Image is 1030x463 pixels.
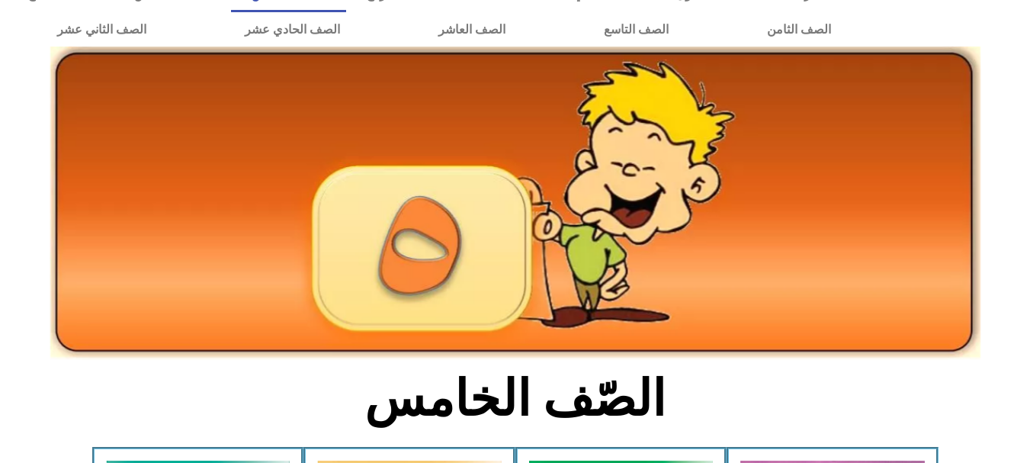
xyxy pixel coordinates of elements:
h2: الصّف الخامس [263,369,767,429]
a: الصف العاشر [389,12,554,47]
a: الصف الثاني عشر [8,12,195,47]
a: الصف التاسع [554,12,717,47]
a: الصف الحادي عشر [195,12,389,47]
a: الصف الثامن [717,12,880,47]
